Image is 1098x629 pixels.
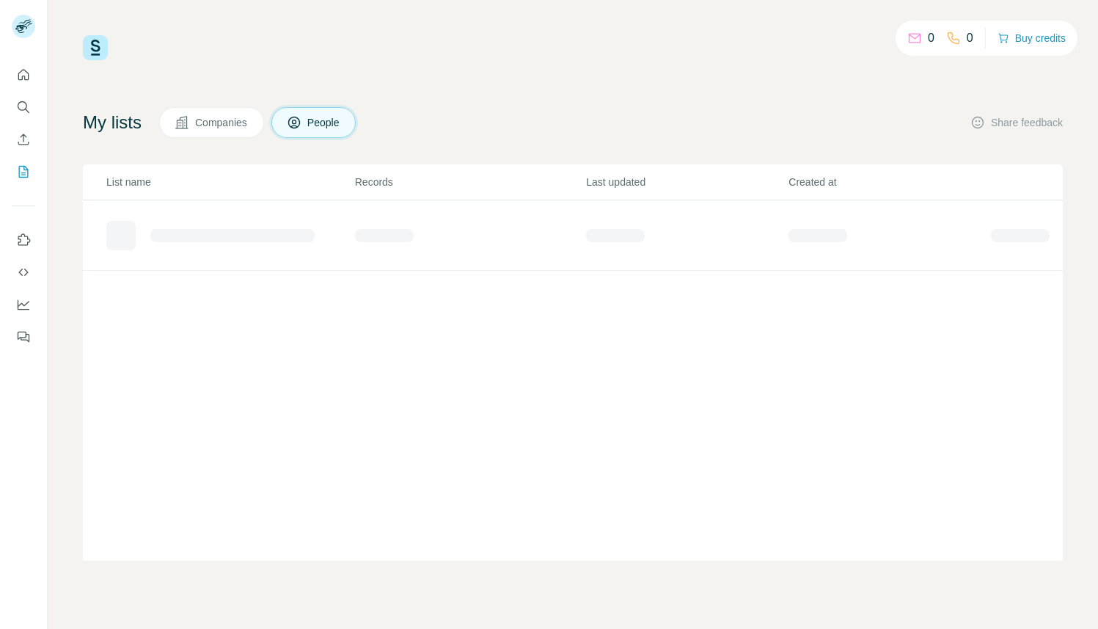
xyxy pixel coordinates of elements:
[12,324,35,350] button: Feedback
[12,159,35,185] button: My lists
[83,111,142,134] h4: My lists
[355,175,585,189] p: Records
[970,115,1063,130] button: Share feedback
[586,175,787,189] p: Last updated
[12,291,35,318] button: Dashboard
[12,259,35,286] button: Use Surfe API
[307,115,341,130] span: People
[12,227,35,253] button: Use Surfe on LinkedIn
[998,28,1066,48] button: Buy credits
[195,115,249,130] span: Companies
[83,35,108,60] img: Surfe Logo
[12,62,35,88] button: Quick start
[967,29,973,47] p: 0
[788,175,989,189] p: Created at
[928,29,934,47] p: 0
[12,94,35,120] button: Search
[12,126,35,153] button: Enrich CSV
[106,175,354,189] p: List name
